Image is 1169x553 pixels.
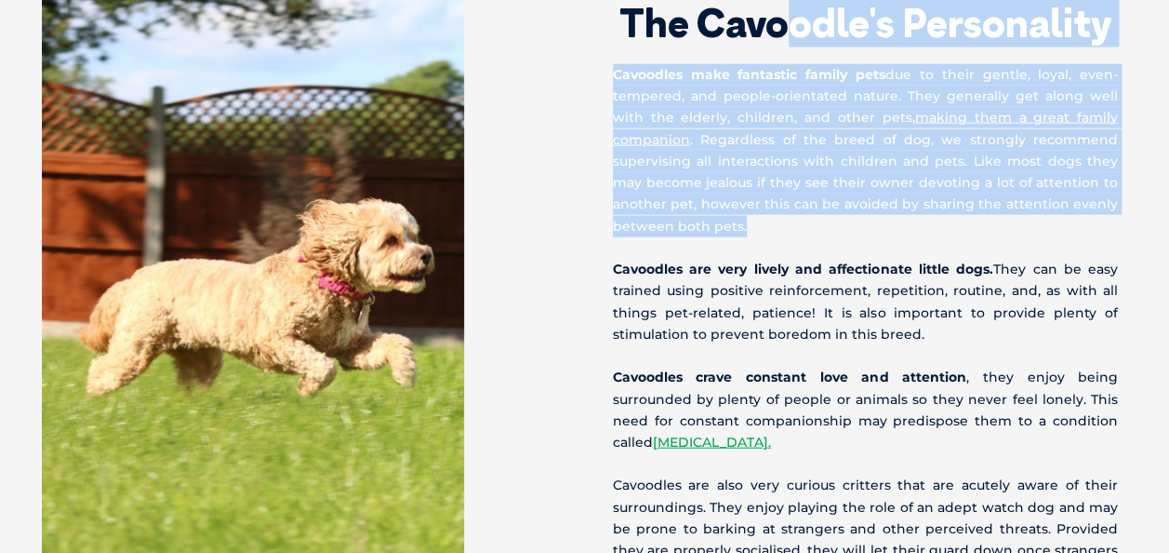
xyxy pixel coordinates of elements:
a: making them a great family companion [613,109,1119,147]
strong: Cavoodles crave constant love and attention [613,369,966,385]
strong: Cavoodles are very lively and affectionate little dogs. [613,261,993,277]
h2: The Cavoodle's Personality [613,4,1119,43]
p: They can be easy trained using positive reinforcement, repetition, routine, and, as with all thin... [613,259,1119,345]
p: due to their gentle, loyal, even-tempered, and people-orientated nature. They generally get along... [613,64,1119,237]
a: [MEDICAL_DATA]. [653,434,771,451]
p: , they enjoy being surrounded by plenty of people or animals so they never feel lonely. This need... [613,367,1119,453]
strong: Cavoodles make fantastic family pets [613,66,885,83]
